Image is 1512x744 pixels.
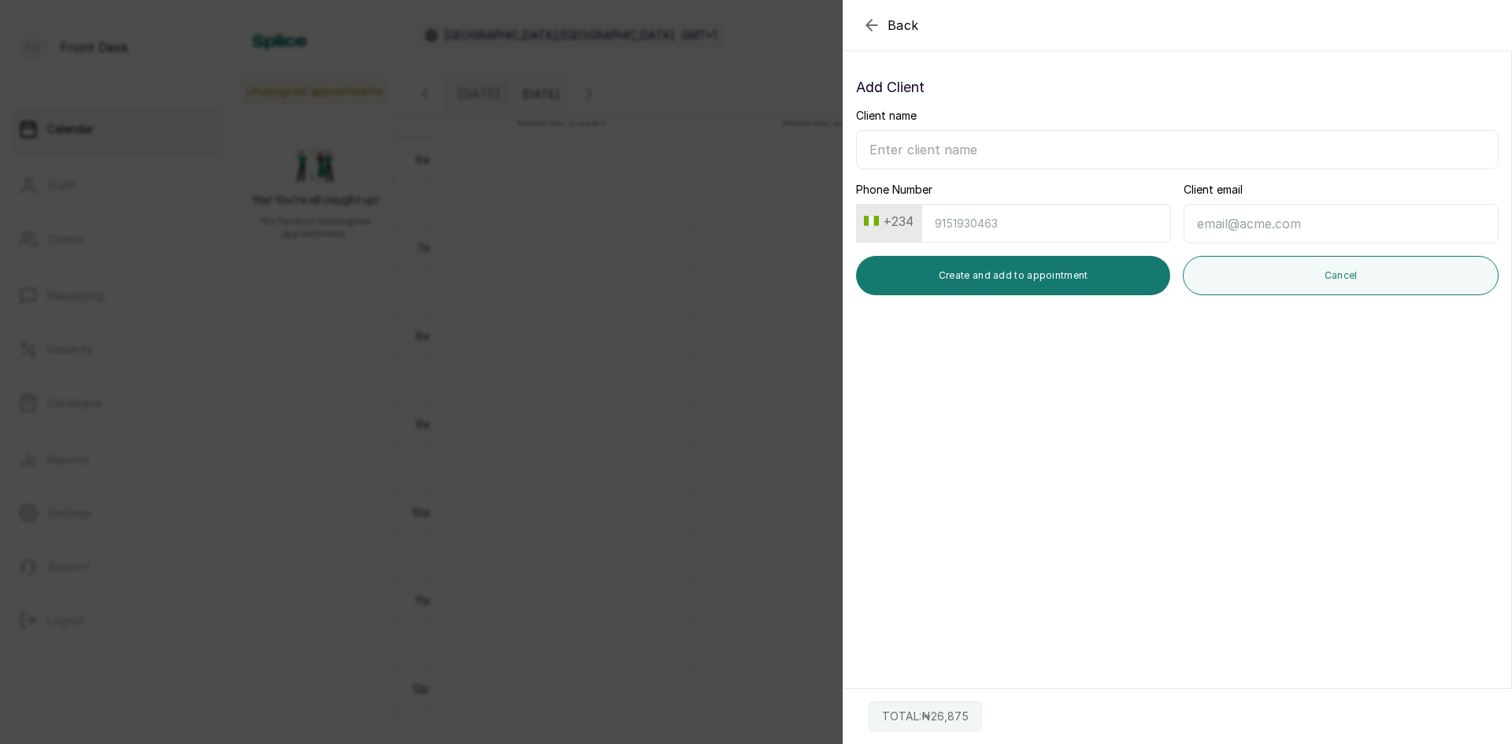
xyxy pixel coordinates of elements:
label: Client email [1184,182,1243,198]
label: Client name [856,108,917,124]
button: Back [862,16,919,35]
button: +234 [858,209,920,234]
input: 9151930463 [921,204,1171,242]
p: TOTAL: ₦ [882,709,969,724]
span: 26,875 [931,709,969,723]
p: Add Client [856,76,1499,98]
button: Cancel [1183,256,1499,295]
label: Phone Number [856,182,932,198]
span: Back [888,16,919,35]
input: Enter client name [856,130,1499,169]
button: Create and add to appointment [856,256,1170,295]
input: email@acme.com [1184,204,1499,243]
